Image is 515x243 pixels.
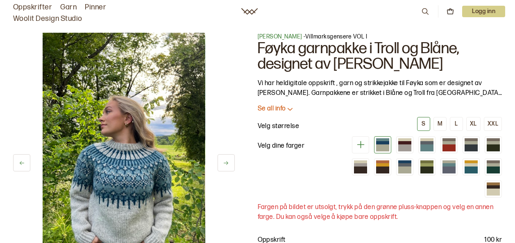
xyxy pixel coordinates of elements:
button: L [450,117,463,131]
div: Koksgrå Troll (utsolgt) [463,136,480,153]
div: Lys brun melert Troll (utsolgt) [396,136,413,153]
div: XL [470,120,477,128]
p: Fargen på bildet er utsolgt, trykk på den grønne pluss-knappen og velg en annen farge. Du kan ogs... [258,202,502,222]
a: Garn [60,2,77,13]
div: Ubleket hvit (utsolgt) [485,180,502,198]
div: XXL [488,120,498,128]
button: XXL [484,117,502,131]
p: Velg dine farger [258,141,305,151]
p: Se all info [258,105,286,113]
div: L [455,120,458,128]
button: M [433,117,447,131]
div: S [422,120,425,128]
p: Velg størrelse [258,122,299,131]
a: [PERSON_NAME] [258,33,302,40]
a: Woolit [241,8,258,15]
div: Brun og oransje (utsolgt) [374,158,391,175]
button: User dropdown [462,6,505,17]
div: Turkis (utsolgt) [418,136,436,153]
div: Blå (utsolgt) [440,158,458,175]
h1: Føyka garnpakke i Troll og Blåne, designet av [PERSON_NAME] [258,41,502,72]
div: M [438,120,442,128]
div: Turkis og oker (utsolgt) [463,158,480,175]
div: Grønn og grå (utsolgt) [485,158,502,175]
div: Jaktgrønn Troll (utsolgt) [485,136,502,153]
button: Se all info [258,105,502,113]
p: - Villmarksgensere VOL I [258,33,502,41]
div: Rød Blåne (utsolgt) [440,136,458,153]
p: Logg inn [462,6,505,17]
button: XL [466,117,481,131]
p: Vi har heldigitale oppskrift , garn og strikkejakke til Føyka som er designet av [PERSON_NAME]. G... [258,79,502,98]
div: Grå og turkis (utsolgt) [374,136,391,153]
div: Brun og beige (utsolgt) [352,158,369,175]
a: Oppskrifter [13,2,52,13]
a: Pinner [85,2,106,13]
div: Grå og Petrol (utsolgt) [396,158,413,175]
div: Jaktgrønn og Lime (utsolgt) [418,158,436,175]
a: Woolit Design Studio [13,13,82,25]
button: S [417,117,430,131]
